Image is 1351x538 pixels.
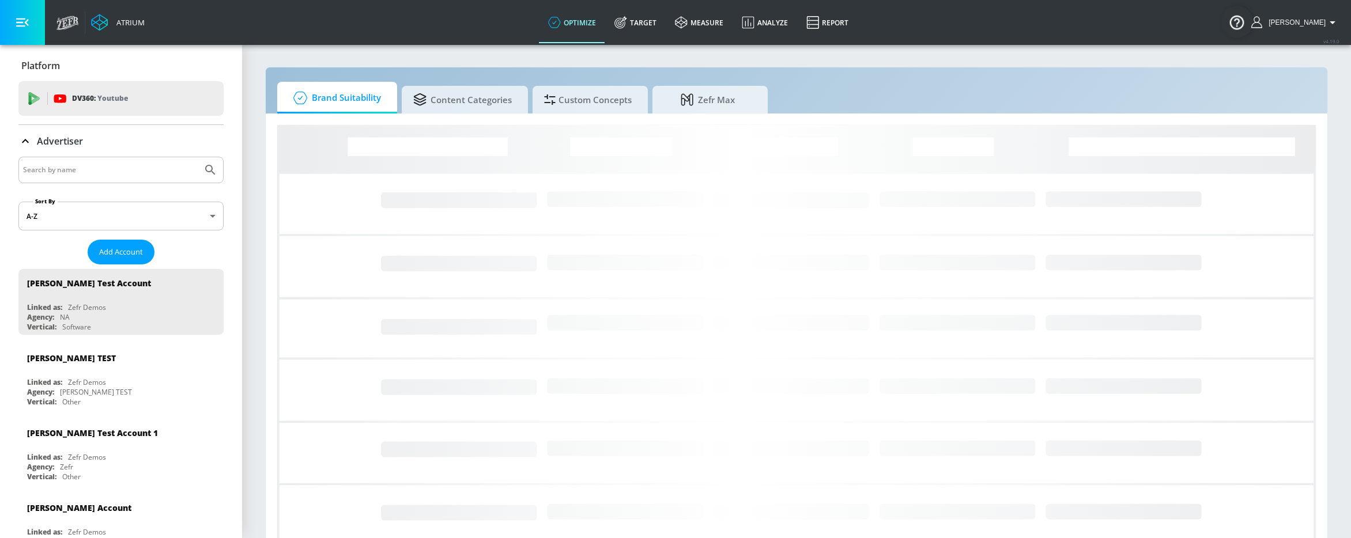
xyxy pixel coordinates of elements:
[27,278,151,289] div: [PERSON_NAME] Test Account
[18,269,224,335] div: [PERSON_NAME] Test AccountLinked as:Zefr DemosAgency:NAVertical:Software
[1251,16,1339,29] button: [PERSON_NAME]
[18,50,224,82] div: Platform
[27,452,62,462] div: Linked as:
[18,81,224,116] div: DV360: Youtube
[27,472,56,482] div: Vertical:
[27,322,56,332] div: Vertical:
[68,527,106,537] div: Zefr Demos
[72,92,128,105] p: DV360:
[91,14,145,31] a: Atrium
[664,86,752,113] span: Zefr Max
[62,472,81,482] div: Other
[60,312,70,322] div: NA
[33,198,58,205] label: Sort By
[27,427,158,438] div: [PERSON_NAME] Test Account 1
[88,240,154,264] button: Add Account
[18,419,224,484] div: [PERSON_NAME] Test Account 1Linked as:Zefr DemosAgency:ZefrVertical:Other
[62,322,91,332] div: Software
[23,162,198,177] input: Search by name
[27,397,56,407] div: Vertical:
[27,527,62,537] div: Linked as:
[60,462,73,472] div: Zefr
[1264,18,1326,26] span: login as: stefan.butura@zefr.com
[733,2,797,43] a: Analyze
[27,302,62,312] div: Linked as:
[797,2,858,43] a: Report
[413,86,512,113] span: Content Categories
[27,462,54,472] div: Agency:
[18,202,224,230] div: A-Z
[60,387,132,397] div: [PERSON_NAME] TEST
[21,59,60,72] p: Platform
[97,92,128,104] p: Youtube
[37,135,83,147] p: Advertiser
[27,353,116,363] div: [PERSON_NAME] TEST
[62,397,81,407] div: Other
[289,84,381,112] span: Brand Suitability
[18,344,224,410] div: [PERSON_NAME] TESTLinked as:Zefr DemosAgency:[PERSON_NAME] TESTVertical:Other
[27,502,131,513] div: [PERSON_NAME] Account
[1323,38,1339,44] span: v 4.19.0
[27,387,54,397] div: Agency:
[1221,6,1253,38] button: Open Resource Center
[544,86,632,113] span: Custom Concepts
[539,2,605,43] a: optimize
[99,245,143,259] span: Add Account
[68,302,106,312] div: Zefr Demos
[27,312,54,322] div: Agency:
[27,377,62,387] div: Linked as:
[666,2,733,43] a: measure
[68,377,106,387] div: Zefr Demos
[68,452,106,462] div: Zefr Demos
[605,2,666,43] a: Target
[112,17,145,28] div: Atrium
[18,125,224,157] div: Advertiser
